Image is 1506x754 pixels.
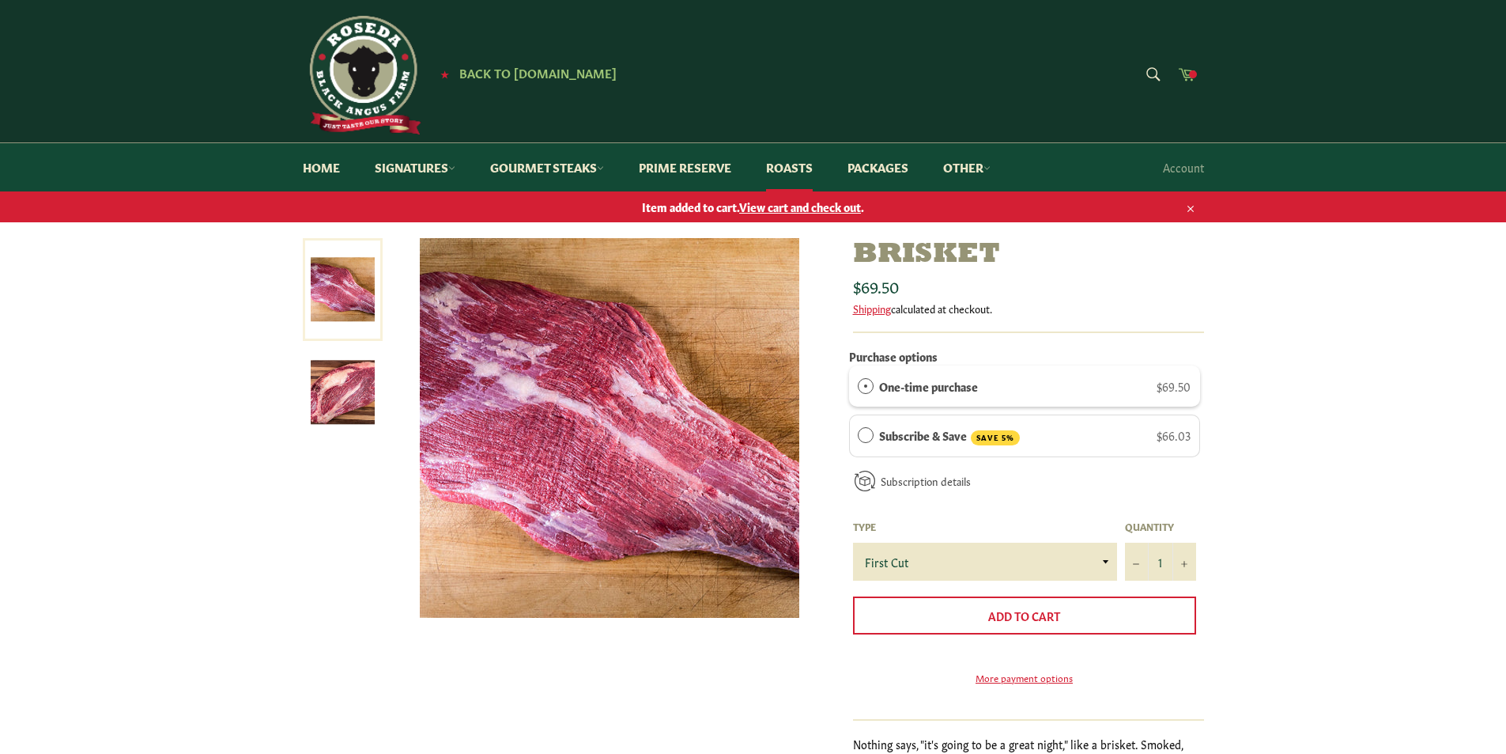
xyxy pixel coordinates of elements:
[881,473,971,488] a: Subscription details
[287,143,356,191] a: Home
[853,238,1204,272] h1: Brisket
[849,348,938,364] label: Purchase options
[853,520,1117,533] label: Type
[303,16,421,135] img: Roseda Beef
[1172,543,1196,581] button: Increase item quantity by one
[853,597,1196,635] button: Add to Cart
[1157,378,1191,394] span: $69.50
[440,67,449,80] span: ★
[474,143,620,191] a: Gourmet Steaks
[853,671,1196,684] a: More payment options
[311,360,375,424] img: Brisket
[853,275,899,297] span: $69.50
[287,191,1220,222] a: Item added to cart.View cart and check out.
[459,64,617,81] span: Back to [DOMAIN_NAME]
[359,143,471,191] a: Signatures
[623,143,747,191] a: Prime Reserve
[971,430,1020,445] span: SAVE 5%
[1155,144,1212,191] a: Account
[1125,520,1196,533] label: Quantity
[1157,427,1191,443] span: $66.03
[988,608,1060,623] span: Add to Cart
[287,199,1220,214] span: Item added to cart. .
[879,377,978,395] label: One-time purchase
[853,301,891,316] a: Shipping
[853,301,1204,316] div: calculated at checkout.
[750,143,828,191] a: Roasts
[420,238,799,618] img: Brisket
[739,199,861,214] span: View cart and check out
[858,426,874,444] div: Subscribe & Save
[879,426,1020,445] label: Subscribe & Save
[858,377,874,395] div: One-time purchase
[432,67,617,80] a: ★ Back to [DOMAIN_NAME]
[1125,543,1149,581] button: Reduce item quantity by one
[927,143,1006,191] a: Other
[832,143,924,191] a: Packages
